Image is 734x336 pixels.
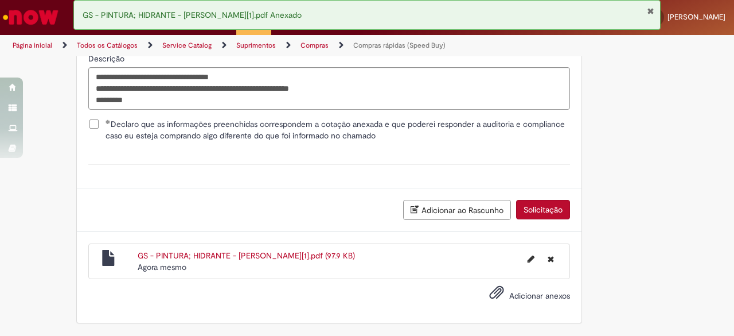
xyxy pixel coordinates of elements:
[138,262,186,272] time: 01/10/2025 11:14:13
[300,41,329,50] a: Compras
[521,250,541,268] button: Editar nome de arquivo GS - PINTURA; HIDRANTE - AMBEV - ILHÉUS[1].pdf
[236,41,276,50] a: Suprimentos
[13,41,52,50] a: Página inicial
[106,118,570,141] span: Declaro que as informações preenchidas correspondem a cotação anexada e que poderei responder a a...
[83,10,302,20] span: GS - PINTURA; HIDRANTE - [PERSON_NAME][1].pdf Anexado
[9,35,481,56] ul: Trilhas de página
[138,262,186,272] span: Agora mesmo
[353,41,446,50] a: Compras rápidas (Speed Buy)
[403,200,511,220] button: Adicionar ao Rascunho
[88,53,127,64] span: Descrição
[509,291,570,301] span: Adicionar anexos
[138,250,355,261] a: GS - PINTURA; HIDRANTE - [PERSON_NAME][1].pdf (97.9 KB)
[541,250,561,268] button: Excluir GS - PINTURA; HIDRANTE - AMBEV - ILHÉUS[1].pdf
[106,119,111,124] span: Obrigatório Preenchido
[88,67,570,109] textarea: Descrição
[667,12,725,22] span: [PERSON_NAME]
[77,41,138,50] a: Todos os Catálogos
[516,200,570,219] button: Solicitação
[486,282,507,308] button: Adicionar anexos
[162,41,212,50] a: Service Catalog
[647,6,654,16] button: Fechar Notificação
[1,6,60,29] img: ServiceNow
